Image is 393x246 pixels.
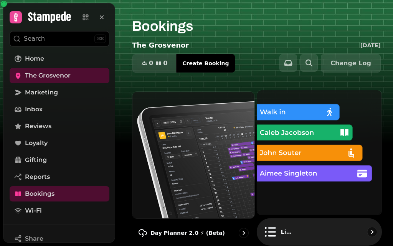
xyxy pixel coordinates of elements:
[360,41,381,49] p: [DATE]
[10,68,109,83] a: The Grosvenor
[25,206,42,215] span: Wi-Fi
[163,60,167,66] span: 0
[10,102,109,117] a: Inbox
[132,54,177,73] button: 00
[149,60,153,66] span: 0
[240,229,248,237] svg: go to
[25,71,71,80] span: The Grosvenor
[94,35,106,43] div: ⌘K
[10,85,109,100] a: Marketing
[251,84,388,221] img: List view
[25,172,50,182] span: Reports
[10,51,109,66] a: Home
[132,92,254,218] img: Day Planner 2.0 ⚡ (Beta)
[25,54,44,63] span: Home
[25,88,58,97] span: Marketing
[25,155,47,165] span: Gifting
[368,228,376,236] svg: go to
[330,60,371,66] span: Change Log
[321,54,381,73] button: Change Log
[25,122,51,131] span: Reviews
[25,189,54,198] span: Bookings
[10,119,109,134] a: Reviews
[176,54,235,73] button: Create Booking
[281,228,294,236] p: List view
[10,169,109,185] a: Reports
[10,31,109,46] button: Search⌘K
[24,34,45,43] p: Search
[25,234,43,243] span: Share
[25,139,48,148] span: Loyalty
[10,186,109,201] a: Bookings
[257,90,382,246] a: List viewList view
[10,135,109,151] a: Loyalty
[132,91,255,244] a: Day Planner 2.0 ⚡ (Beta)Day Planner 2.0 ⚡ (Beta)
[150,229,225,237] p: Day Planner 2.0 ⚡ (Beta)
[132,40,189,51] p: The Grosvenor
[25,105,43,114] span: Inbox
[10,203,109,218] a: Wi-Fi
[182,61,229,66] span: Create Booking
[10,152,109,168] a: Gifting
